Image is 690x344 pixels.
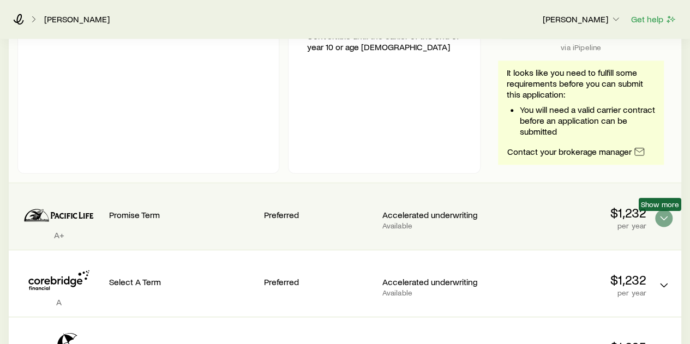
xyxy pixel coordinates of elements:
p: Select A Term [109,276,255,287]
p: A [17,297,100,307]
p: Available [382,288,492,297]
p: per year [500,221,646,230]
p: Accelerated underwriting [382,276,492,287]
p: Available [382,221,492,230]
li: Convertible until the earlier of the end of year 10 or age [DEMOGRAPHIC_DATA] [307,31,471,52]
a: Contact your brokerage manager [507,146,645,158]
p: Preferred [264,209,374,220]
p: It looks like you need to fulfill some requirements before you can submit this application: [507,67,655,100]
a: [PERSON_NAME] [44,14,110,25]
p: $1,232 [500,272,646,287]
p: per year [500,288,646,297]
p: Promise Term [109,209,255,220]
p: Accelerated underwriting [382,209,492,220]
span: Show more [641,200,679,209]
p: $1,232 [500,205,646,220]
p: [PERSON_NAME] [543,14,621,25]
button: [PERSON_NAME] [542,13,622,26]
button: Get help [631,13,677,26]
li: You will need a valid carrier contract before an application can be submitted [520,104,655,137]
p: Preferred [264,276,374,287]
p: via iPipeline [498,43,664,52]
p: A+ [17,230,100,240]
